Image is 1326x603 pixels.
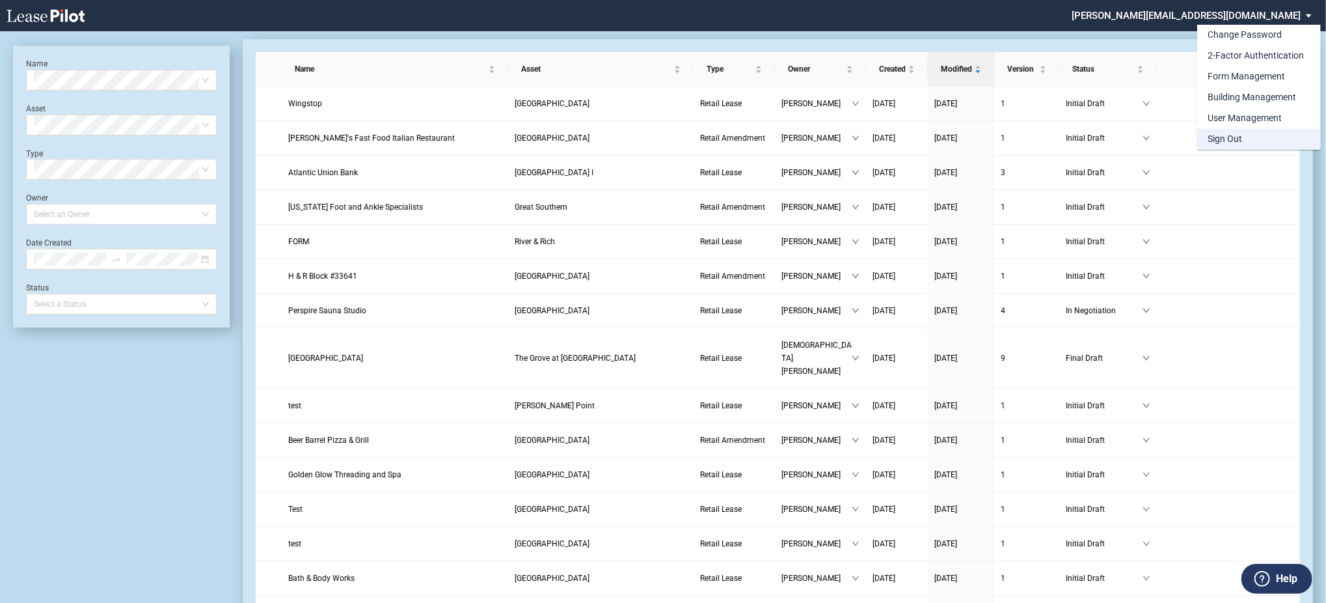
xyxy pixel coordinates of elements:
[1208,70,1285,83] div: Form Management
[1208,112,1282,125] div: User Management
[1276,570,1297,587] label: Help
[1241,564,1312,594] button: Help
[1208,49,1304,63] div: 2-Factor Authentication
[1208,91,1296,104] div: Building Management
[1208,29,1282,42] div: Change Password
[1208,133,1242,146] div: Sign Out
